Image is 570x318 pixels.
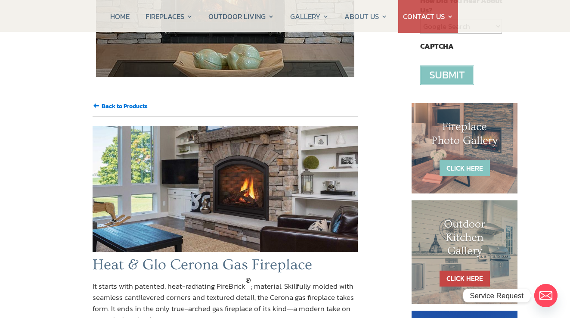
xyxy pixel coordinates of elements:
img: HNG_Cerona_RotatorImage-1_2336x1314-jpg [93,126,358,252]
h1: Fireplace Photo Gallery [429,120,500,151]
a: CLICK HERE [440,271,490,287]
h1: Outdoor Kitchen Gallery [429,218,500,262]
span: 🠘 [93,100,100,111]
a: Email [534,284,558,307]
input: Submit [420,65,474,85]
sup: ® [245,274,251,286]
a: CLICK HERE [440,160,490,176]
h1: Heat & Glo Cerona Gas Fireplace [93,256,358,278]
input: Back to Products [102,102,148,111]
label: CAPTCHA [420,41,454,51]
